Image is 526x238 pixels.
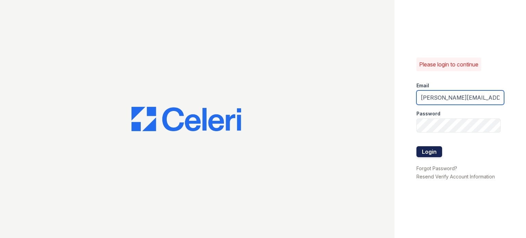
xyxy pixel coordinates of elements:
[131,107,241,131] img: CE_Logo_Blue-a8612792a0a2168367f1c8372b55b34899dd931a85d93a1a3d3e32e68fde9ad4.png
[419,60,478,68] p: Please login to continue
[416,165,457,171] a: Forgot Password?
[416,174,495,179] a: Resend Verify Account Information
[416,82,429,89] label: Email
[416,110,440,117] label: Password
[416,146,442,157] button: Login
